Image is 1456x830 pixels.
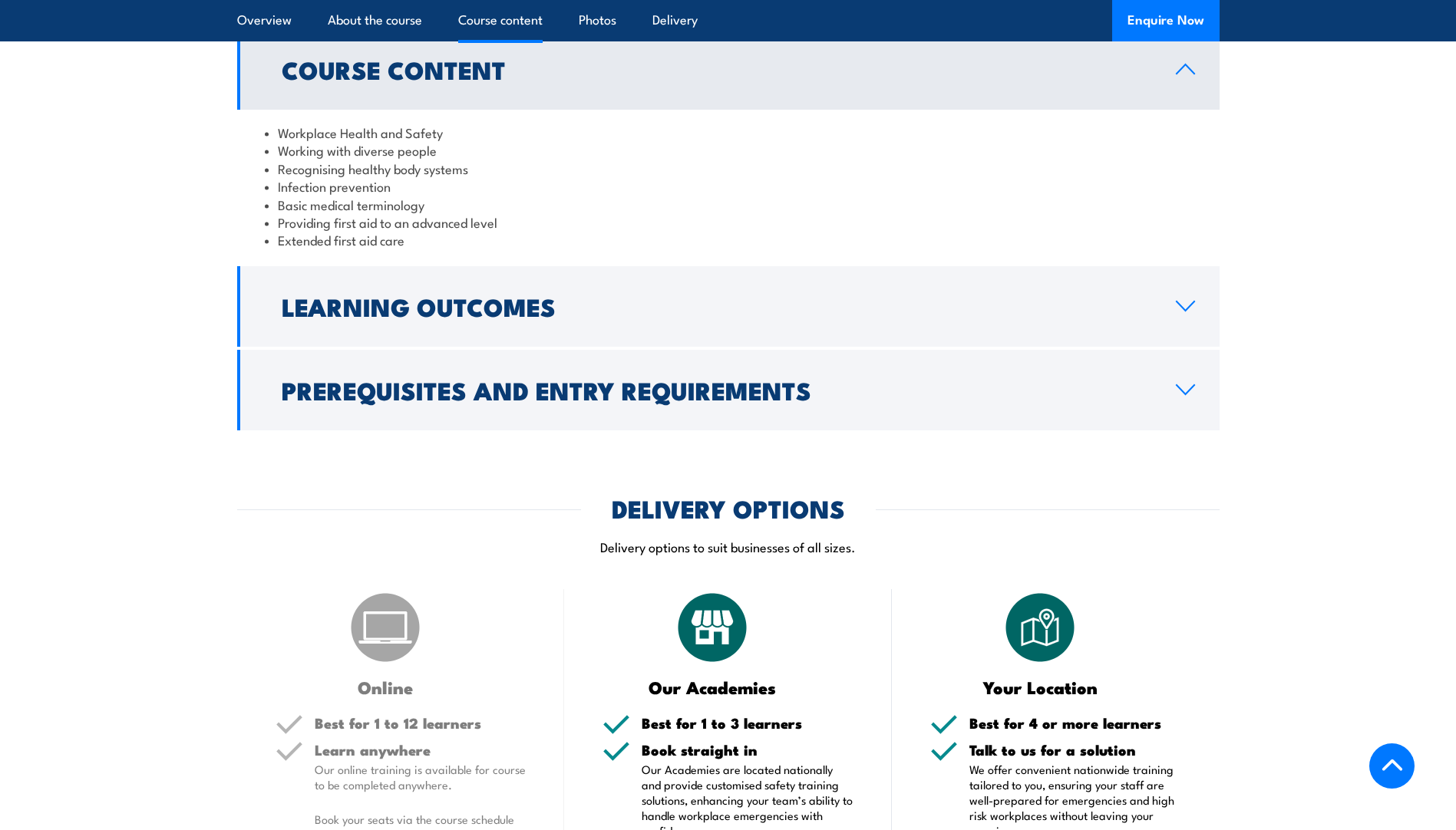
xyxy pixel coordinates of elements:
[282,379,1151,400] h2: Prerequisites and Entry Requirements
[237,350,1220,430] a: Prerequisites and Entry Requirements
[969,743,1181,757] h5: Talk to us for a solution
[930,678,1151,696] h3: Your Location
[315,716,527,730] h5: Best for 1 to 12 learners
[315,762,527,792] p: Our online training is available for course to be completed anywhere.
[282,295,1151,317] h2: Learning Outcomes
[265,141,1192,159] li: Working with diverse people
[265,177,1192,195] li: Infection prevention
[282,58,1151,80] h2: Course Content
[265,213,1192,231] li: Providing first aid to an advanced level
[265,124,1192,141] li: Workplace Health and Safety
[265,231,1192,249] li: Extended first aid care
[969,716,1181,730] h5: Best for 4 or more learners
[603,678,823,696] h3: Our Academies
[642,743,853,757] h5: Book straight in
[276,678,496,696] h3: Online
[265,160,1192,177] li: Recognising healthy body systems
[237,538,1220,555] p: Delivery options to suit businesses of all sizes.
[315,743,527,757] h5: Learn anywhere
[612,497,845,519] h2: DELIVERY OPTIONS
[265,196,1192,213] li: Basic medical terminology
[642,716,853,730] h5: Best for 1 to 3 learners
[237,29,1220,110] a: Course Content
[237,266,1220,347] a: Learning Outcomes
